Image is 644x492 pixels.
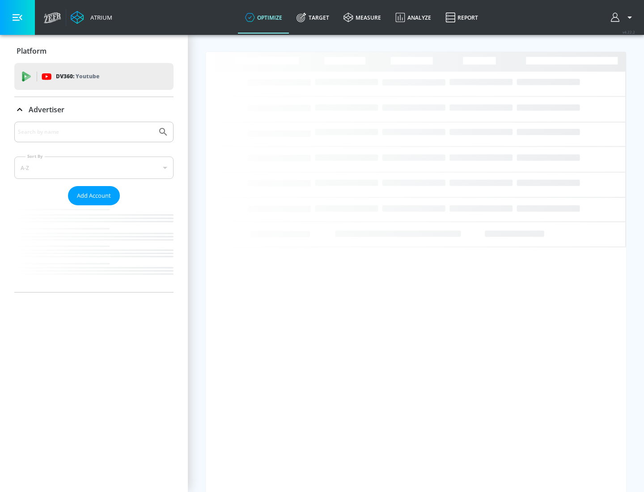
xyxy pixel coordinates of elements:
div: A-Z [14,157,174,179]
div: Advertiser [14,122,174,292]
a: measure [336,1,388,34]
span: Add Account [77,191,111,201]
span: v 4.22.2 [623,30,635,34]
a: Target [289,1,336,34]
div: Platform [14,38,174,64]
p: Advertiser [29,105,64,115]
nav: list of Advertiser [14,205,174,292]
p: DV360: [56,72,99,81]
a: Report [438,1,485,34]
label: Sort By [25,153,45,159]
div: Atrium [87,13,112,21]
a: optimize [238,1,289,34]
button: Add Account [68,186,120,205]
div: Advertiser [14,97,174,122]
a: Atrium [71,11,112,24]
a: Analyze [388,1,438,34]
div: DV360: Youtube [14,63,174,90]
input: Search by name [18,126,153,138]
p: Platform [17,46,47,56]
p: Youtube [76,72,99,81]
